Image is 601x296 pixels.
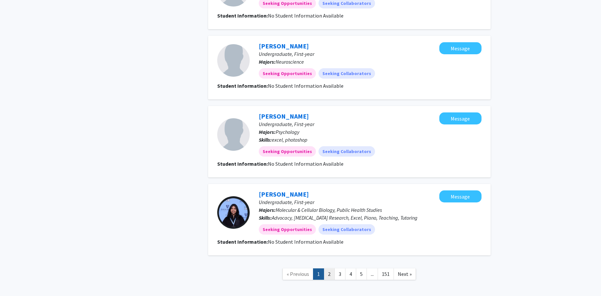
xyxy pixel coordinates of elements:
a: [PERSON_NAME] [259,190,309,198]
a: 151 [378,268,394,280]
button: Message Aimee Cho [439,112,482,124]
mat-chip: Seeking Opportunities [259,224,316,235]
span: Neuroscience [276,58,304,65]
mat-chip: Seeking Collaborators [319,68,375,79]
span: « Previous [287,271,309,277]
mat-chip: Seeking Opportunities [259,68,316,79]
mat-chip: Seeking Collaborators [319,146,375,157]
span: excel, photoshop [272,136,307,143]
span: Psychology [276,129,299,135]
b: Skills: [259,214,272,221]
a: Previous Page [282,268,313,280]
iframe: Chat [5,267,28,291]
button: Message Sua Yoo [439,42,482,54]
b: Skills: [259,136,272,143]
span: Next » [398,271,412,277]
button: Message Raisa Khaled [439,190,482,202]
span: Undergraduate, First-year [259,121,314,127]
span: No Student Information Available [268,161,344,167]
b: Student Information: [217,161,268,167]
span: ... [371,271,374,277]
b: Student Information: [217,83,268,89]
mat-chip: Seeking Collaborators [319,224,375,235]
span: Advocacy, [MEDICAL_DATA] Research, Excel, Piano, Teaching, Tutoring [272,214,418,221]
span: No Student Information Available [268,12,344,19]
a: 5 [356,268,367,280]
nav: Page navigation [208,262,491,288]
a: Next [394,268,416,280]
span: No Student Information Available [268,238,344,245]
a: 2 [324,268,335,280]
a: [PERSON_NAME] [259,42,309,50]
a: 4 [345,268,356,280]
b: Majors: [259,58,276,65]
span: Undergraduate, First-year [259,51,314,57]
span: Molecular & Cellular Biology, Public Health Studies [276,207,382,213]
a: [PERSON_NAME] [259,112,309,120]
b: Majors: [259,129,276,135]
a: 1 [313,268,324,280]
b: Student Information: [217,238,268,245]
b: Student Information: [217,12,268,19]
span: No Student Information Available [268,83,344,89]
mat-chip: Seeking Opportunities [259,146,316,157]
b: Majors: [259,207,276,213]
span: Undergraduate, First-year [259,199,314,205]
a: 3 [334,268,345,280]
